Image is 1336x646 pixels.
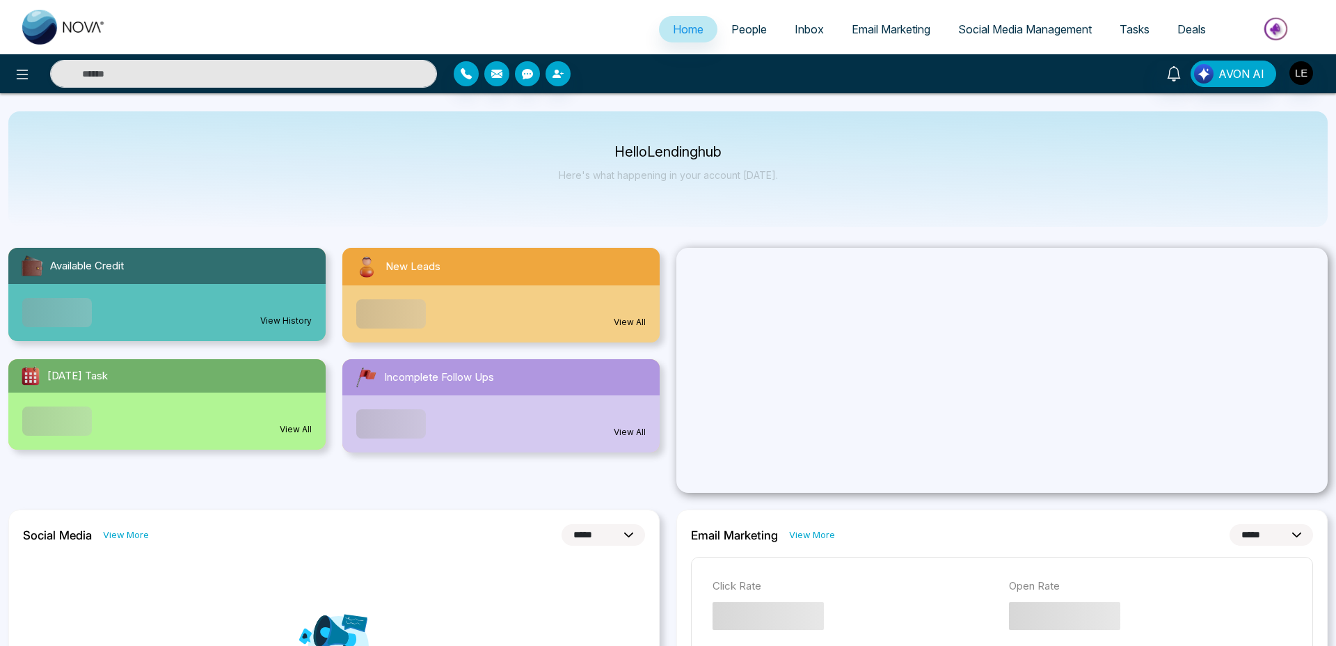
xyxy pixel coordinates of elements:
a: Email Marketing [838,16,944,42]
span: Email Marketing [852,22,930,36]
img: Lead Flow [1194,64,1214,84]
a: Home [659,16,717,42]
span: Home [673,22,703,36]
a: View All [614,316,646,329]
a: Deals [1163,16,1220,42]
a: Incomplete Follow UpsView All [334,359,668,452]
span: New Leads [385,259,440,275]
a: View History [260,315,312,327]
h2: Social Media [23,528,92,542]
a: View All [614,426,646,439]
span: Social Media Management [958,22,1092,36]
img: newLeads.svg [353,253,380,280]
p: Hello Lendinghub [559,146,778,158]
p: Here's what happening in your account [DATE]. [559,169,778,181]
img: Market-place.gif [1227,13,1328,45]
a: View All [280,423,312,436]
span: Inbox [795,22,824,36]
span: Incomplete Follow Ups [384,370,494,386]
a: New LeadsView All [334,248,668,342]
span: [DATE] Task [47,368,108,384]
a: Social Media Management [944,16,1106,42]
span: AVON AI [1218,65,1264,82]
p: Open Rate [1009,578,1291,594]
img: followUps.svg [353,365,379,390]
span: People [731,22,767,36]
img: todayTask.svg [19,365,42,387]
a: People [717,16,781,42]
p: Click Rate [713,578,995,594]
img: User Avatar [1289,61,1313,85]
span: Deals [1177,22,1206,36]
a: View More [789,528,835,542]
a: View More [103,528,149,542]
button: AVON AI [1191,61,1276,87]
a: Inbox [781,16,838,42]
span: Available Credit [50,258,124,274]
img: availableCredit.svg [19,253,45,278]
span: Tasks [1120,22,1150,36]
img: Nova CRM Logo [22,10,106,45]
a: Tasks [1106,16,1163,42]
h2: Email Marketing [691,528,778,542]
